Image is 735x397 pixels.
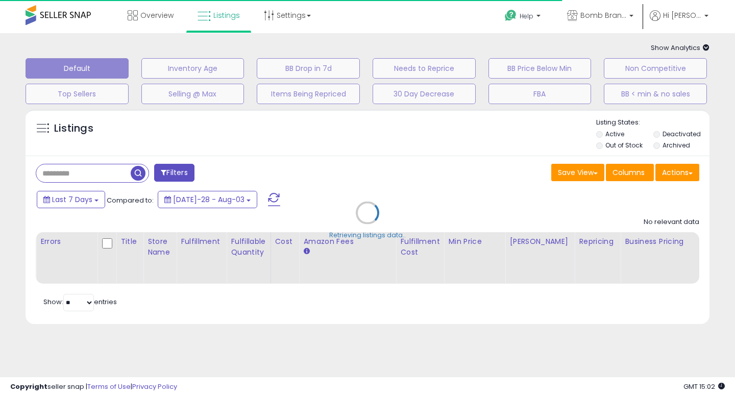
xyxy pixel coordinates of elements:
button: 30 Day Decrease [373,84,476,104]
button: Items Being Repriced [257,84,360,104]
button: Needs to Reprice [373,58,476,79]
span: Show Analytics [651,43,709,53]
span: Hi [PERSON_NAME] [663,10,701,20]
span: Help [520,12,533,20]
button: FBA [488,84,592,104]
div: Retrieving listings data.. [329,231,406,240]
button: Non Competitive [604,58,707,79]
button: BB Price Below Min [488,58,592,79]
button: Selling @ Max [141,84,244,104]
a: Help [497,2,551,33]
span: Listings [213,10,240,20]
a: Terms of Use [87,382,131,391]
button: Inventory Age [141,58,244,79]
strong: Copyright [10,382,47,391]
i: Get Help [504,9,517,22]
button: BB < min & no sales [604,84,707,104]
button: BB Drop in 7d [257,58,360,79]
button: Default [26,58,129,79]
span: Bomb Brands [580,10,626,20]
a: Hi [PERSON_NAME] [650,10,708,33]
span: Overview [140,10,174,20]
span: 2025-08-11 15:02 GMT [683,382,725,391]
button: Top Sellers [26,84,129,104]
a: Privacy Policy [132,382,177,391]
div: seller snap | | [10,382,177,392]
